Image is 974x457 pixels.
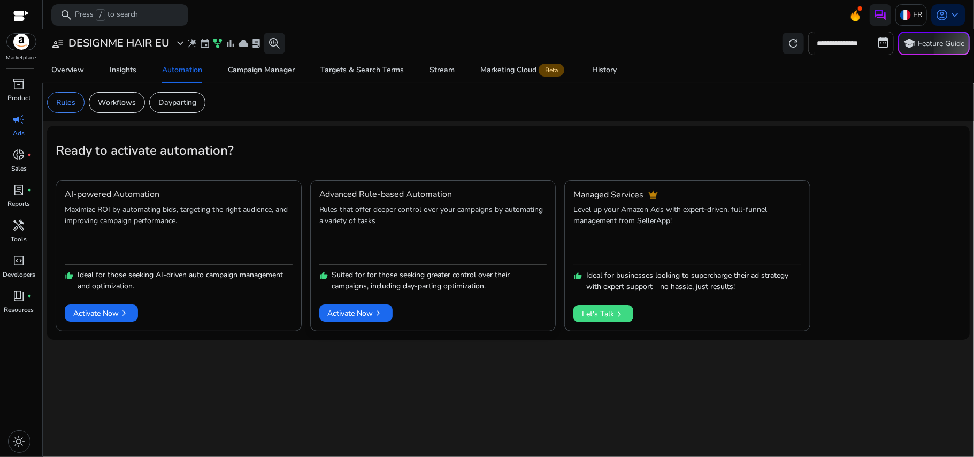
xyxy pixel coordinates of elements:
[480,66,566,74] div: Marketing Cloud
[13,128,25,138] p: Ads
[75,9,138,21] p: Press to search
[60,9,73,21] span: search
[11,234,27,244] p: Tools
[948,9,961,21] span: keyboard_arrow_down
[8,199,30,209] p: Reports
[174,37,187,50] span: expand_more
[918,39,965,49] p: Feature Guide
[187,38,197,49] span: wand_stars
[13,113,26,126] span: campaign
[65,304,138,322] button: Activate Nowchevron_right
[332,269,547,292] p: Suited for for those seeking greater control over their campaigns, including day-parting optimiza...
[225,38,236,49] span: bar_chart
[212,38,223,49] span: family_history
[328,308,384,319] span: Activate Now
[158,97,196,108] p: Dayparting
[96,9,105,21] span: /
[28,188,32,192] span: fiber_manual_record
[898,32,970,55] button: schoolFeature Guide
[28,294,32,298] span: fiber_manual_record
[13,254,26,267] span: code_blocks
[251,38,262,49] span: lab_profile
[913,5,922,24] p: FR
[13,148,26,161] span: donut_small
[13,435,26,448] span: light_mode
[935,9,948,21] span: account_circle
[110,66,136,74] div: Insights
[162,66,202,74] div: Automation
[78,269,293,292] p: Ideal for those seeking AI-driven auto campaign management and optimization.
[200,38,210,49] span: event
[648,189,658,200] span: crown
[7,34,36,50] img: amazon.svg
[3,270,35,279] p: Developers
[430,66,455,74] div: Stream
[119,308,129,318] span: chevron_right
[903,37,916,50] span: school
[51,37,64,50] span: user_attributes
[582,305,625,323] span: Let's Talk
[238,38,249,49] span: cloud
[264,33,285,54] button: search_insights
[56,97,75,108] p: Rules
[28,153,32,157] span: fiber_manual_record
[13,184,26,196] span: lab_profile
[51,66,84,74] div: Overview
[539,64,564,77] span: Beta
[73,308,129,319] span: Activate Now
[65,271,73,280] span: thumb_up
[373,308,384,318] span: chevron_right
[65,204,293,262] p: Maximize ROI by automating bids, targeting the right audience, and improving campaign performance.
[13,219,26,232] span: handyman
[268,37,281,50] span: search_insights
[319,204,547,262] p: Rules that offer deeper control over your campaigns by automating a variety of tasks
[787,37,800,50] span: refresh
[320,66,404,74] div: Targets & Search Terms
[228,66,295,74] div: Campaign Manager
[98,97,136,108] p: Workflows
[592,66,617,74] div: History
[11,164,27,173] p: Sales
[573,272,582,280] span: thumb_up
[319,304,393,322] button: Activate Nowchevron_right
[4,305,34,315] p: Resources
[573,305,633,322] button: Let's Talkchevron_right
[6,54,36,62] p: Marketplace
[573,190,643,200] h4: Managed Services
[13,290,26,302] span: book_4
[13,78,26,90] span: inventory_2
[65,189,159,200] h4: AI-powered Automation
[7,93,30,103] p: Product
[614,309,625,319] span: chevron_right
[56,143,961,158] h2: Ready to activate automation?
[586,270,801,292] p: Ideal for businesses looking to supercharge their ad strategy with expert support—no hassle, just...
[783,33,804,54] button: refresh
[319,271,328,280] span: thumb_up
[319,189,453,200] h4: Advanced Rule-based Automation
[68,37,170,50] h3: DESIGNME HAIR EU
[573,204,801,262] p: Level up your Amazon Ads with expert-driven, full-funnel management from SellerApp!
[900,10,911,20] img: fr.svg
